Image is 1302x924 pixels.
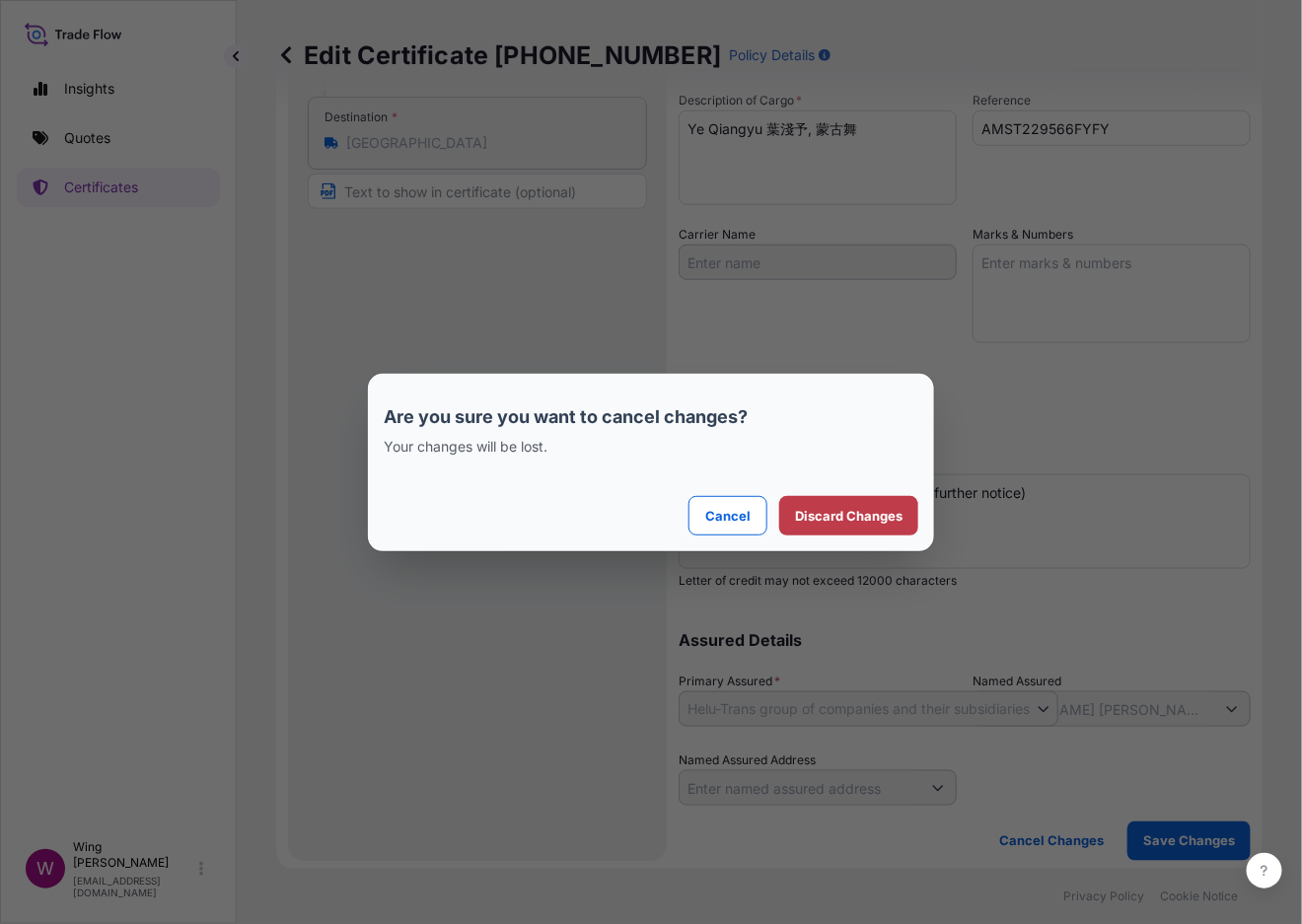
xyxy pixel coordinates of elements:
[688,496,767,535] button: Cancel
[384,437,918,457] p: Your changes will be lost.
[705,506,751,526] p: Cancel
[795,506,903,526] p: Discard Changes
[384,405,918,429] p: Are you sure you want to cancel changes?
[779,496,918,535] button: Discard Changes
